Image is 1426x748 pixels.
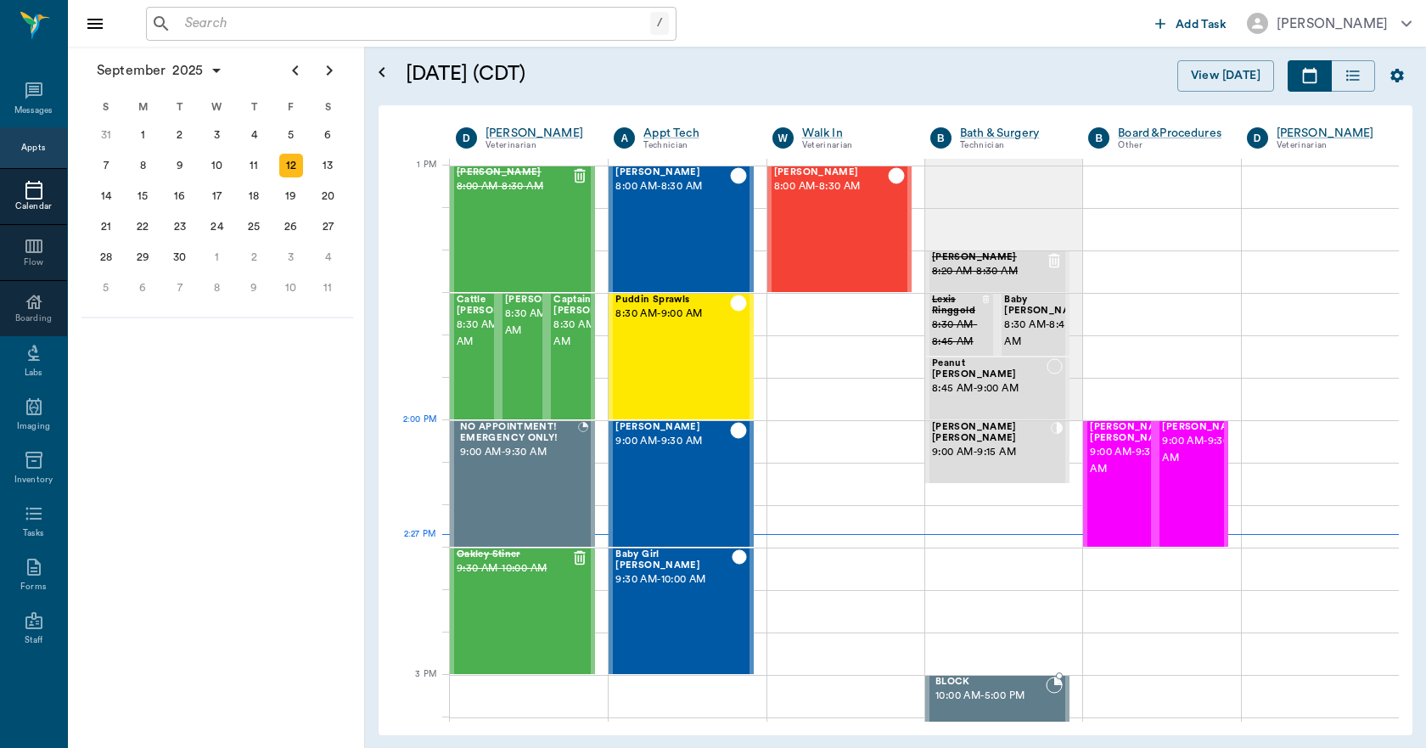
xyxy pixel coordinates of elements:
[316,276,340,300] div: Saturday, October 11, 2025
[450,166,595,293] div: CANCELED, 8:00 AM - 8:30 AM
[131,184,154,208] div: Monday, September 15, 2025
[1277,14,1388,34] div: [PERSON_NAME]
[486,138,588,153] div: Veterinarian
[23,527,44,540] div: Tasks
[553,317,638,351] span: 8:30 AM - 9:00 AM
[615,178,729,195] span: 8:00 AM - 8:30 AM
[14,104,53,117] div: Messages
[21,142,45,155] div: Appts
[94,245,118,269] div: Sunday, September 28, 2025
[1162,422,1247,433] span: [PERSON_NAME]
[312,53,346,87] button: Next page
[205,154,229,177] div: Wednesday, September 10, 2025
[925,420,1069,484] div: CHECKED_IN, 9:00 AM - 9:15 AM
[78,7,112,41] button: Close drawer
[20,581,46,593] div: Forms
[242,123,266,147] div: Thursday, September 4, 2025
[1162,433,1247,467] span: 9:00 AM - 9:30 AM
[316,123,340,147] div: Saturday, September 6, 2025
[1233,8,1425,39] button: [PERSON_NAME]
[279,123,303,147] div: Friday, September 5, 2025
[932,295,981,317] span: Lexis Ringgold
[802,125,905,142] a: Walk In
[94,276,118,300] div: Sunday, October 5, 2025
[772,127,794,149] div: W
[279,154,303,177] div: Today, Friday, September 12, 2025
[205,123,229,147] div: Wednesday, September 3, 2025
[205,245,229,269] div: Wednesday, October 1, 2025
[615,571,732,588] span: 9:30 AM - 10:00 AM
[168,276,192,300] div: Tuesday, October 7, 2025
[94,123,118,147] div: Sunday, August 31, 2025
[94,184,118,208] div: Sunday, September 14, 2025
[1247,127,1268,149] div: D
[930,127,952,149] div: B
[932,444,1052,461] span: 9:00 AM - 9:15 AM
[168,245,192,269] div: Tuesday, September 30, 2025
[168,184,192,208] div: Tuesday, September 16, 2025
[450,420,595,548] div: BOOKED, 9:00 AM - 9:30 AM
[457,178,571,195] span: 8:00 AM - 8:30 AM
[392,411,436,453] div: 2 PM
[161,94,199,120] div: T
[615,167,729,178] span: [PERSON_NAME]
[935,677,1046,688] span: BLOCK
[168,123,192,147] div: Tuesday, September 2, 2025
[505,306,590,340] span: 8:30 AM - 9:00 AM
[316,245,340,269] div: Saturday, October 4, 2025
[547,293,595,420] div: CHECKED_OUT, 8:30 AM - 9:00 AM
[87,94,125,120] div: S
[615,433,729,450] span: 9:00 AM - 9:30 AM
[767,166,912,293] div: CHECKED_OUT, 8:00 AM - 8:30 AM
[94,154,118,177] div: Sunday, September 7, 2025
[614,127,635,149] div: A
[1090,422,1175,444] span: [PERSON_NAME] [PERSON_NAME]
[131,276,154,300] div: Monday, October 6, 2025
[932,252,1046,263] span: [PERSON_NAME]
[457,560,571,577] span: 9:30 AM - 10:00 AM
[205,215,229,239] div: Wednesday, September 24, 2025
[93,59,169,82] span: September
[486,125,588,142] a: [PERSON_NAME]
[1118,125,1221,142] a: Board &Procedures
[178,12,650,36] input: Search
[316,184,340,208] div: Saturday, September 20, 2025
[997,293,1069,357] div: CHECKED_IN, 8:30 AM - 8:45 AM
[1277,125,1379,142] div: [PERSON_NAME]
[17,420,50,433] div: Imaging
[609,420,753,548] div: CHECKED_OUT, 9:00 AM - 9:30 AM
[774,178,888,195] span: 8:00 AM - 8:30 AM
[94,215,118,239] div: Sunday, September 21, 2025
[960,125,1063,142] div: Bath & Surgery
[242,215,266,239] div: Thursday, September 25, 2025
[25,367,42,380] div: Labs
[505,295,590,306] span: [PERSON_NAME]
[392,666,436,708] div: 3 PM
[615,306,729,323] span: 8:30 AM - 9:00 AM
[131,123,154,147] div: Monday, September 1, 2025
[25,634,42,647] div: Staff
[278,53,312,87] button: Previous page
[932,422,1052,444] span: [PERSON_NAME] [PERSON_NAME]
[242,245,266,269] div: Thursday, October 2, 2025
[925,293,997,357] div: CANCELED, 8:30 AM - 8:45 AM
[131,154,154,177] div: Monday, September 8, 2025
[316,154,340,177] div: Saturday, September 13, 2025
[1118,138,1221,153] div: Other
[88,53,232,87] button: September2025
[932,263,1046,280] span: 8:20 AM - 8:30 AM
[1148,8,1233,39] button: Add Task
[615,549,732,571] span: Baby Girl [PERSON_NAME]
[932,380,1047,397] span: 8:45 AM - 9:00 AM
[309,94,346,120] div: S
[935,688,1046,705] span: 10:00 AM - 5:00 PM
[279,215,303,239] div: Friday, September 26, 2025
[615,295,729,306] span: Puddin Sprawls
[1277,138,1379,153] div: Veterinarian
[168,154,192,177] div: Tuesday, September 9, 2025
[406,60,845,87] h5: [DATE] (CDT)
[242,154,266,177] div: Thursday, September 11, 2025
[643,125,746,142] a: Appt Tech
